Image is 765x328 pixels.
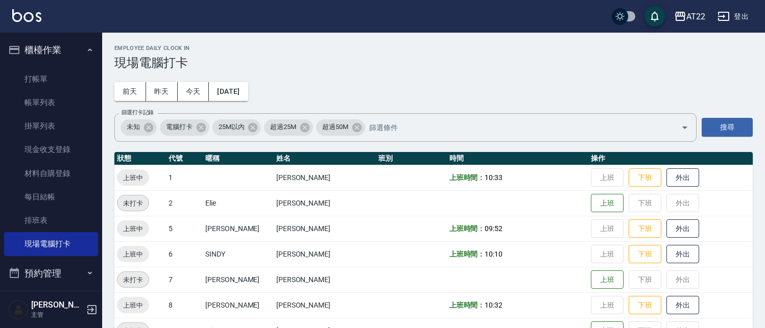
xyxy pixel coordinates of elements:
[629,168,661,187] button: 下班
[4,138,98,161] a: 現金收支登錄
[4,209,98,232] a: 排班表
[114,82,146,101] button: 前天
[449,173,485,182] b: 上班時間：
[203,152,274,165] th: 暱稱
[591,270,624,289] button: 上班
[12,9,41,22] img: Logo
[274,292,376,318] td: [PERSON_NAME]
[713,7,753,26] button: 登出
[212,119,261,136] div: 25M以內
[447,152,588,165] th: 時間
[264,122,302,132] span: 超過25M
[629,296,661,315] button: 下班
[31,310,83,319] p: 主管
[166,267,203,292] td: 7
[666,296,699,315] button: 外出
[629,245,661,264] button: 下班
[209,82,248,101] button: [DATE]
[8,299,29,320] img: Person
[485,173,503,182] span: 10:33
[203,216,274,241] td: [PERSON_NAME]
[666,168,699,187] button: 外出
[166,152,203,165] th: 代號
[274,152,376,165] th: 姓名
[591,194,624,213] button: 上班
[146,82,178,101] button: 昨天
[274,241,376,267] td: [PERSON_NAME]
[117,249,149,260] span: 上班中
[449,250,485,258] b: 上班時間：
[203,241,274,267] td: SINDY
[264,119,313,136] div: 超過25M
[644,6,665,27] button: save
[4,286,98,313] button: 報表及分析
[203,190,274,216] td: Elie
[166,165,203,190] td: 1
[212,122,251,132] span: 25M以內
[274,216,376,241] td: [PERSON_NAME]
[677,119,693,136] button: Open
[31,300,83,310] h5: [PERSON_NAME]
[117,274,149,285] span: 未打卡
[121,122,146,132] span: 未知
[666,219,699,238] button: 外出
[670,6,709,27] button: AT22
[114,56,753,70] h3: 現場電腦打卡
[4,185,98,209] a: 每日結帳
[117,172,149,183] span: 上班中
[316,119,365,136] div: 超過50M
[166,241,203,267] td: 6
[316,122,354,132] span: 超過50M
[4,114,98,138] a: 掛單列表
[376,152,447,165] th: 班別
[203,292,274,318] td: [PERSON_NAME]
[367,118,663,136] input: 篩選條件
[485,224,503,233] span: 09:52
[449,224,485,233] b: 上班時間：
[117,223,149,234] span: 上班中
[114,45,753,52] h2: Employee Daily Clock In
[702,118,753,137] button: 搜尋
[4,67,98,91] a: 打帳單
[166,216,203,241] td: 5
[121,119,157,136] div: 未知
[274,190,376,216] td: [PERSON_NAME]
[166,190,203,216] td: 2
[666,245,699,264] button: 外出
[4,91,98,114] a: 帳單列表
[274,267,376,292] td: [PERSON_NAME]
[203,267,274,292] td: [PERSON_NAME]
[686,10,705,23] div: AT22
[117,300,149,311] span: 上班中
[4,260,98,287] button: 預約管理
[160,119,209,136] div: 電腦打卡
[629,219,661,238] button: 下班
[274,165,376,190] td: [PERSON_NAME]
[178,82,209,101] button: 今天
[160,122,199,132] span: 電腦打卡
[114,152,166,165] th: 狀態
[449,301,485,309] b: 上班時間：
[4,232,98,256] a: 現場電腦打卡
[117,198,149,209] span: 未打卡
[4,162,98,185] a: 材料自購登錄
[485,301,503,309] span: 10:32
[485,250,503,258] span: 10:10
[166,292,203,318] td: 8
[4,37,98,63] button: 櫃檯作業
[122,109,154,116] label: 篩選打卡記錄
[588,152,753,165] th: 操作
